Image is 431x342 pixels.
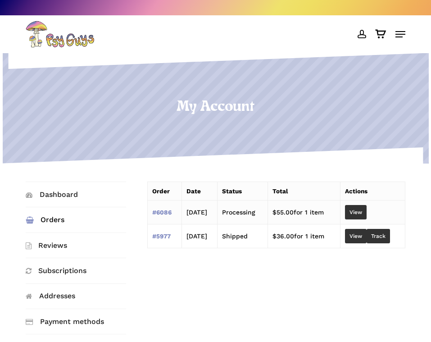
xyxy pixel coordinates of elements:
[217,201,268,224] td: Processing
[272,233,294,240] span: 36.00
[186,187,201,195] span: Date
[268,201,340,224] td: for 1 item
[268,224,340,248] td: for 1 item
[367,229,390,243] a: Track order number 5977
[272,187,288,195] span: Total
[272,209,277,216] span: $
[272,233,277,240] span: $
[217,224,268,248] td: Shipped
[26,284,126,309] a: Addresses
[345,229,367,243] a: View order 5977
[152,187,170,195] span: Order
[26,309,126,334] a: Payment methods
[26,207,126,232] a: Orders
[152,233,171,240] a: View order number 5977
[26,21,94,48] img: PsyGuys
[222,187,242,195] span: Status
[345,205,367,219] a: View order 6086
[26,233,126,258] a: Reviews
[272,209,294,216] span: 55.00
[395,30,405,39] a: Navigation Menu
[26,258,126,283] a: Subscriptions
[371,21,391,48] a: Cart
[26,182,126,207] a: Dashboard
[152,209,172,216] a: View order number 6086
[186,233,207,240] time: [DATE]
[186,209,207,216] time: [DATE]
[345,187,367,195] span: Actions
